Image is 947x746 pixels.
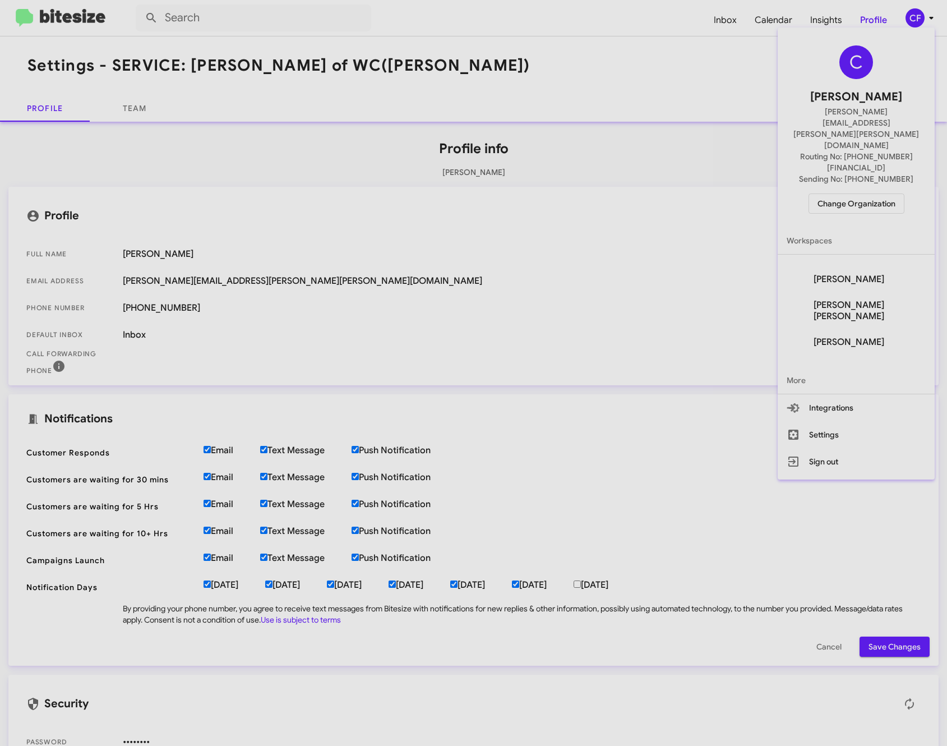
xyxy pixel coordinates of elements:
span: [PERSON_NAME][EMAIL_ADDRESS][PERSON_NAME][PERSON_NAME][DOMAIN_NAME] [791,106,921,151]
span: Change Organization [817,194,895,213]
span: [PERSON_NAME] [PERSON_NAME] [814,300,926,322]
span: Routing No: [PHONE_NUMBER][FINANCIAL_ID] [791,151,921,173]
span: More [778,367,935,394]
span: [PERSON_NAME] [814,337,884,348]
span: [PERSON_NAME] [814,274,884,285]
button: Settings [778,421,935,448]
div: C [839,45,873,79]
button: Sign out [778,448,935,475]
span: Sending No: [PHONE_NUMBER] [799,173,913,185]
button: Integrations [778,394,935,421]
span: [PERSON_NAME] [810,88,902,106]
button: Change Organization [809,194,904,214]
span: Workspaces [778,227,935,254]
